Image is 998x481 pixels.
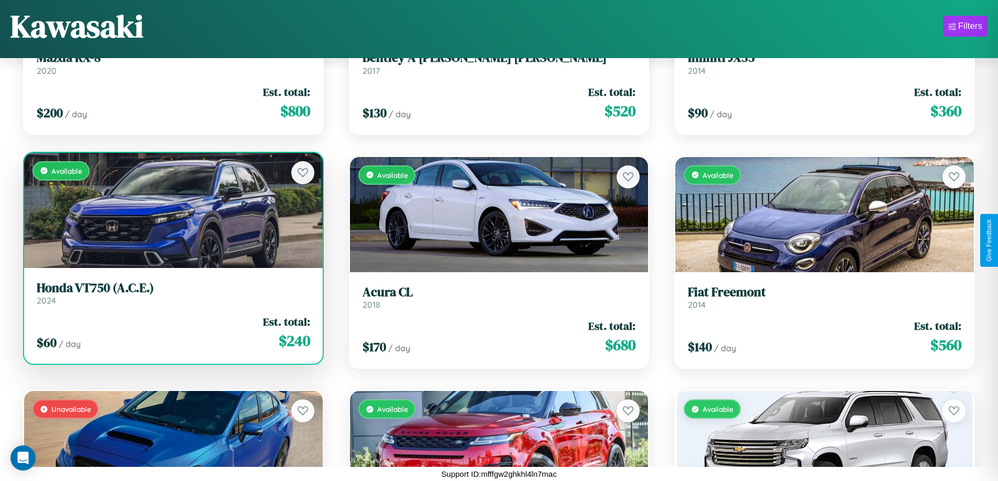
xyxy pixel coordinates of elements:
[688,65,706,76] span: 2014
[51,405,91,413] span: Unavailable
[263,314,310,329] span: Est. total:
[703,171,733,180] span: Available
[588,318,635,333] span: Est. total:
[37,50,310,76] a: Mazda RX-82020
[943,16,988,37] button: Filters
[37,295,56,306] span: 2024
[688,285,961,310] a: Fiat Freemont2014
[688,299,706,310] span: 2014
[37,65,57,76] span: 2020
[688,104,708,121] span: $ 90
[363,104,387,121] span: $ 130
[441,467,556,481] p: Support ID: mfffgw2ghkhl4ln7mac
[363,50,636,76] a: Bentley A [PERSON_NAME] [PERSON_NAME]2017
[605,334,635,355] span: $ 680
[65,109,87,119] span: / day
[688,50,961,76] a: Infiniti JX352014
[37,334,57,351] span: $ 60
[10,445,36,471] div: Open Intercom Messenger
[710,109,732,119] span: / day
[930,334,961,355] span: $ 560
[363,338,386,355] span: $ 170
[985,219,993,262] div: Give Feedback
[37,281,310,306] a: Honda VT750 (A.C.E.)2024
[37,104,63,121] span: $ 200
[605,100,635,121] span: $ 520
[363,50,636,65] h3: Bentley A [PERSON_NAME] [PERSON_NAME]
[930,100,961,121] span: $ 360
[958,21,982,31] div: Filters
[363,285,636,300] h3: Acura CL
[37,50,310,65] h3: Mazda RX-8
[363,285,636,310] a: Acura CL2018
[914,318,961,333] span: Est. total:
[688,285,961,300] h3: Fiat Freemont
[388,343,410,353] span: / day
[714,343,736,353] span: / day
[389,109,411,119] span: / day
[279,330,310,351] span: $ 240
[914,84,961,99] span: Est. total:
[377,405,408,413] span: Available
[51,166,82,175] span: Available
[377,171,408,180] span: Available
[363,299,380,310] span: 2018
[703,405,733,413] span: Available
[688,50,961,65] h3: Infiniti JX35
[363,65,380,76] span: 2017
[37,281,310,296] h3: Honda VT750 (A.C.E.)
[688,338,712,355] span: $ 140
[10,5,144,48] h1: Kawasaki
[263,84,310,99] span: Est. total:
[588,84,635,99] span: Est. total:
[280,100,310,121] span: $ 800
[59,339,81,349] span: / day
